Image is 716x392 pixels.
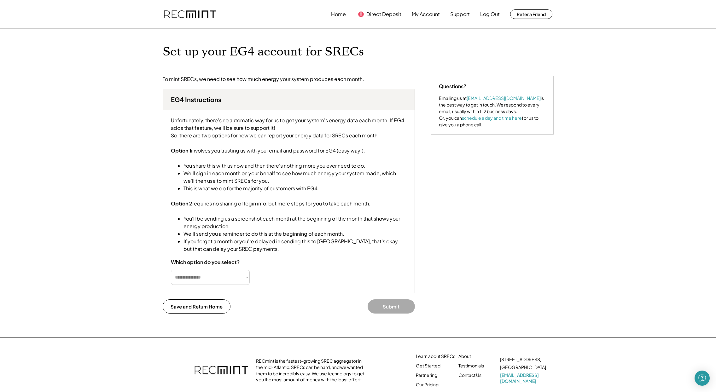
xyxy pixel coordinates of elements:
[462,115,522,121] a: schedule a day and time here
[256,358,368,383] div: RECmint is the fastest-growing SREC aggregator in the mid-Atlantic. SRECs can be hard, and we wan...
[467,95,541,101] a: [EMAIL_ADDRESS][DOMAIN_NAME]
[416,353,455,360] a: Learn about SRECs
[450,8,470,20] button: Support
[439,83,466,90] div: Questions?
[183,170,407,185] li: We'll sign in each month on your behalf to see how much energy your system made, which we'll then...
[500,356,541,363] div: [STREET_ADDRESS]
[416,363,440,369] a: Get Started
[331,8,346,20] button: Home
[171,147,191,154] strong: Option 1
[183,185,407,192] li: This is what we do for the majority of customers with EG4.
[500,372,547,384] a: [EMAIL_ADDRESS][DOMAIN_NAME]
[183,230,407,238] li: We'll send you a reminder to do this at the beginning of each month.
[439,95,545,128] div: Emailing us at is the best way to get in touch. We respond to every email, usually within 1-2 bus...
[366,8,401,20] button: Direct Deposit
[458,353,471,360] a: About
[458,372,481,378] a: Contact Us
[195,360,248,382] img: recmint-logotype%403x.png
[164,10,216,18] img: recmint-logotype%403x.png
[458,363,484,369] a: Testimonials
[183,238,407,253] li: If you forget a month or you're delayed in sending this to [GEOGRAPHIC_DATA], that's okay -- but ...
[183,162,407,170] li: You share this with us now and then there's nothing more you ever need to do.
[695,371,710,386] div: Open Intercom Messenger
[368,299,415,314] button: Submit
[416,382,439,388] a: Our Pricing
[416,372,437,378] a: Partnering
[163,299,230,314] button: Save and Return Home
[412,8,440,20] button: My Account
[171,200,192,207] strong: Option 2
[500,364,546,371] div: [GEOGRAPHIC_DATA]
[510,9,552,19] button: Refer a Friend
[171,95,221,104] h3: EG4 Instructions
[183,215,407,230] li: You'll be sending us a screenshot each month at the beginning of the month that shows your energy...
[480,8,500,20] button: Log Out
[163,44,421,59] h1: Set up your EG4 account for SRECs
[171,259,240,266] div: Which option do you select?
[171,117,407,253] div: Unfortunately, there's no automatic way for us to get your system's energy data each month. If EG...
[163,76,364,83] div: To mint SRECs, we need to see how much energy your system produces each month.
